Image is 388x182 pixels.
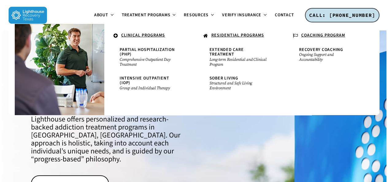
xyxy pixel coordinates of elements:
span: About [94,12,108,18]
a: About [90,13,118,18]
u: CLINICAL PROGRAMS [121,32,165,38]
a: Verify Insurance [218,13,271,18]
span: Verify Insurance [222,12,261,18]
a: . [21,30,98,41]
a: CLINICAL PROGRAMS [110,30,188,42]
a: CALL: [PHONE_NUMBER] [305,8,379,23]
span: Contact [275,12,294,18]
span: . [24,32,25,38]
u: COACHING PROGRAM [301,32,345,38]
a: COACHING PROGRAM [290,30,367,42]
a: progress-based [34,154,81,165]
a: Resources [180,13,218,18]
span: Treatment Programs [122,12,171,18]
span: CALL: [PHONE_NUMBER] [309,12,375,18]
a: RESIDENTIAL PROGRAMS [200,30,278,42]
a: Treatment Programs [118,13,180,18]
u: RESIDENTIAL PROGRAMS [211,32,264,38]
a: Contact [271,13,298,17]
img: Lighthouse Recovery Texas [9,7,47,24]
h4: Lighthouse offers personalized and research-backed addiction treatment programs in [GEOGRAPHIC_DA... [31,115,187,163]
span: Resources [184,12,209,18]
